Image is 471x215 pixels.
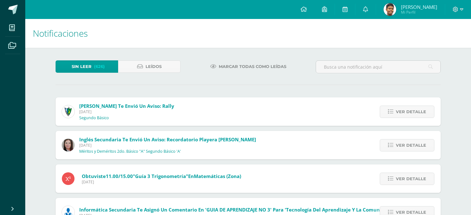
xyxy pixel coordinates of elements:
a: Leídos [118,60,181,73]
span: Mi Perfil [401,9,437,15]
span: Obtuviste en [82,173,241,179]
span: Sin leer [72,61,92,72]
p: Segundo Básico [79,115,109,120]
span: Marcar todas como leídas [219,61,286,72]
span: Ver detalle [396,106,426,118]
span: 11.00/15.00 [106,173,133,179]
span: [DATE] [79,143,256,148]
span: [PERSON_NAME] te envió un aviso: Rally [79,103,174,109]
a: Marcar todas como leídas [202,60,294,73]
img: 9f174a157161b4ddbe12118a61fed988.png [62,105,75,118]
span: "Guía 3 Trigonometría" [133,173,188,179]
span: Ver detalle [396,139,426,151]
span: [DATE] [79,109,174,114]
span: [DATE] [82,179,241,185]
img: e2780ad11cebbfac2d229f9ada3b6567.png [384,3,396,16]
span: [PERSON_NAME] [401,4,437,10]
span: Notificaciones [33,27,88,39]
span: (626) [94,61,105,72]
p: Méritos y Deméritos 2do. Básico "A" Segundo Básico 'A' [79,149,181,154]
span: Informática Secundaria te asignó un comentario en 'GUIA DE APRENDIZAJE NO 3' para 'Tecnología del... [79,206,431,213]
a: Sin leer(626) [56,60,118,73]
span: Inglés Secundaria te envió un aviso: Recordatorio Playera [PERSON_NAME] [79,136,256,143]
span: Ver detalle [396,173,426,185]
input: Busca una notificación aquí [316,61,440,73]
span: Matemáticas (Zona) [194,173,241,179]
span: Leídos [146,61,162,72]
img: 8af0450cf43d44e38c4a1497329761f3.png [62,139,75,151]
